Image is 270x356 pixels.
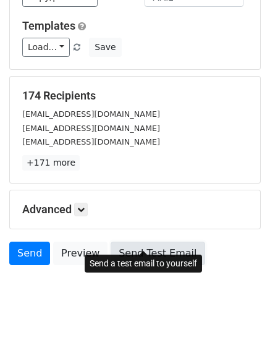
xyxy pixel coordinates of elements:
a: Preview [53,242,108,265]
iframe: Chat Widget [208,297,270,356]
a: Templates [22,19,75,32]
small: [EMAIL_ADDRESS][DOMAIN_NAME] [22,109,160,119]
small: [EMAIL_ADDRESS][DOMAIN_NAME] [22,137,160,146]
a: Send [9,242,50,265]
small: [EMAIL_ADDRESS][DOMAIN_NAME] [22,124,160,133]
a: Send Test Email [111,242,205,265]
div: Send a test email to yourself [85,255,202,273]
div: Widget de chat [208,297,270,356]
a: Load... [22,38,70,57]
h5: 174 Recipients [22,89,248,103]
a: +171 more [22,155,80,171]
button: Save [89,38,121,57]
h5: Advanced [22,203,248,216]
